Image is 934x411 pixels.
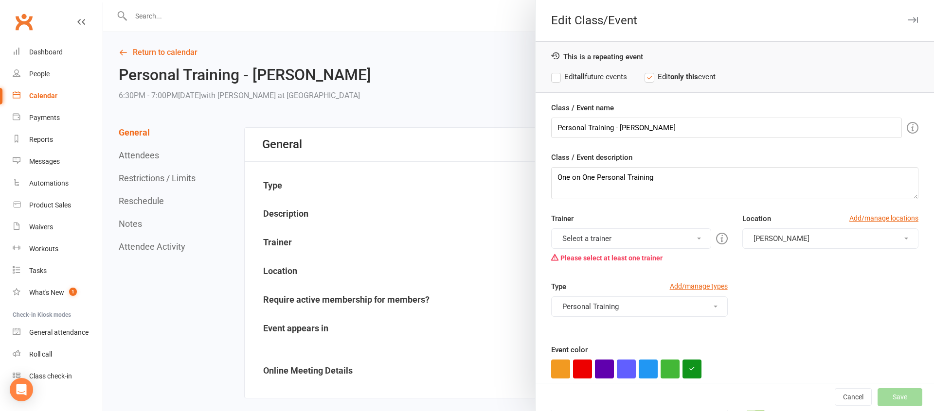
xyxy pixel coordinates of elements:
a: Waivers [13,216,103,238]
div: What's New [29,289,64,296]
label: Event color [551,344,588,356]
a: Dashboard [13,41,103,63]
div: Please select at least one trainer [551,249,727,267]
strong: all [577,72,585,81]
div: Payments [29,114,60,121]
input: Enter event name [551,118,902,138]
div: This is a repeating event [551,51,918,61]
div: Calendar [29,92,57,100]
span: 1 [69,288,77,296]
a: Calendar [13,85,103,107]
div: Product Sales [29,201,71,209]
strong: only this [670,72,698,81]
label: Edit future events [551,71,627,83]
a: Workouts [13,238,103,260]
a: Class kiosk mode [13,365,103,387]
div: Roll call [29,350,52,358]
div: Automations [29,179,69,187]
a: People [13,63,103,85]
a: Messages [13,151,103,172]
button: [PERSON_NAME] [742,228,918,249]
a: Clubworx [12,10,36,34]
label: Type [551,281,566,292]
a: Automations [13,172,103,194]
div: Workouts [29,245,58,253]
div: Messages [29,157,60,165]
button: Select a trainer [551,228,711,249]
a: What's New1 [13,282,103,304]
a: Tasks [13,260,103,282]
a: Add/manage types [670,281,728,291]
a: Roll call [13,343,103,365]
a: Add/manage locations [849,213,918,223]
div: General attendance [29,328,89,336]
a: Payments [13,107,103,129]
div: Class check-in [29,372,72,380]
div: Edit Class/Event [536,14,934,27]
div: Open Intercom Messenger [10,378,33,401]
button: Cancel [835,389,872,406]
label: Location [742,213,771,224]
div: Tasks [29,267,47,274]
div: Waivers [29,223,53,231]
button: Personal Training [551,296,727,317]
a: Product Sales [13,194,103,216]
div: Dashboard [29,48,63,56]
label: Class / Event description [551,152,632,163]
a: General attendance kiosk mode [13,322,103,343]
label: Class / Event name [551,102,614,114]
label: Trainer [551,213,574,224]
label: Edit event [645,71,716,83]
a: Reports [13,129,103,151]
div: People [29,70,50,78]
span: [PERSON_NAME] [754,234,809,243]
div: Reports [29,136,53,143]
